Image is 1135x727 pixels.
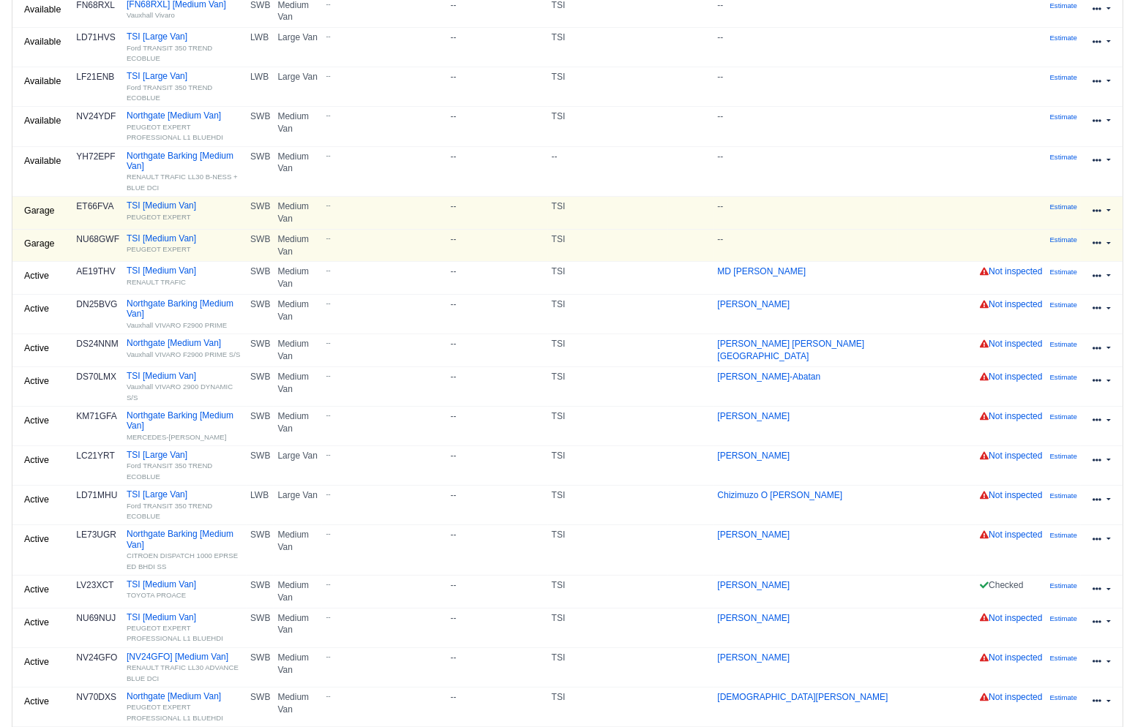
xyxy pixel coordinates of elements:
a: TSI [Medium Van]PEUGEOT EXPERT [127,200,243,222]
small: Estimate [1050,153,1077,161]
td: -- [446,687,547,726]
small: Estimate [1050,491,1077,500]
small: Estimate [1050,452,1077,460]
td: SWB [247,366,274,406]
td: TSI [548,334,597,367]
td: TSI [548,576,597,609]
strong: KM71GFA [76,411,116,421]
small: CITROEN DISPATCH 1000 EPRSE ED BHDI SS [127,551,238,570]
a: Estimate [1050,451,1077,461]
a: Garage [16,200,63,222]
td: -- [713,28,898,67]
small: PEUGEOT EXPERT [127,213,191,221]
td: Medium Van [274,366,322,406]
a: TSI [Medium Van]PEUGEOT EXPERT [127,233,243,255]
strong: AE19THV [76,266,115,276]
small: Vauxhall VIVARO F2900 PRIME [127,321,227,329]
td: TSI [548,107,597,146]
td: Medium Van [274,294,322,334]
a: Estimate [1050,266,1077,276]
strong: DS70LMX [76,372,116,382]
td: TSI [548,197,597,230]
small: -- [326,489,443,499]
td: Medium Van [274,197,322,230]
td: SWB [247,107,274,146]
strong: NV24GFO [76,652,117,663]
td: TSI [548,28,597,67]
a: Chizimuzo O [PERSON_NAME] [717,490,842,500]
a: Active [16,489,57,511]
a: Estimate [1050,613,1077,623]
td: LWB [247,486,274,525]
td: Large Van [274,67,322,107]
td: -- [446,146,547,197]
td: TSI [548,262,597,295]
td: -- [446,229,547,262]
a: Not inspected [980,411,1042,421]
td: SWB [247,146,274,197]
small: RENAULT TRAFIC [127,278,186,286]
a: Active [16,338,57,359]
td: LWB [247,28,274,67]
td: SWB [247,687,274,726]
td: Medium Van [274,334,322,367]
small: -- [326,31,443,41]
strong: NV24YDF [76,111,116,121]
td: SWB [247,406,274,445]
a: Active [16,612,57,633]
a: Northgate [Medium Van]PEUGEOT EXPERT PROFESSIONAL L1 BLUEHDI [127,110,243,142]
small: -- [326,298,443,308]
td: TSI [548,525,597,576]
a: MD [PERSON_NAME] [717,266,806,276]
small: -- [326,151,443,160]
td: -- [446,197,547,230]
td: SWB [247,197,274,230]
td: SWB [247,525,274,576]
a: Active [16,579,57,600]
small: MERCEDES-[PERSON_NAME] [127,433,226,441]
td: -- [446,576,547,609]
td: Large Van [274,446,322,486]
a: Garage [16,233,63,255]
small: -- [326,265,443,275]
td: -- [446,608,547,647]
td: Checked [976,576,1046,609]
a: Estimate [1050,411,1077,421]
td: -- [446,294,547,334]
a: Not inspected [980,490,1042,500]
small: Estimate [1050,236,1077,244]
td: Medium Van [274,146,322,197]
td: Medium Van [274,406,322,445]
a: Estimate [1050,32,1077,42]
a: Not inspected [980,613,1042,623]
a: Available [16,110,69,132]
small: Estimate [1050,614,1077,622]
small: Estimate [1050,73,1077,81]
small: Estimate [1050,1,1077,10]
small: Ford TRANSIT 350 TREND ECOBLUE [127,502,212,520]
a: TSI [Medium Van]RENAULT TRAFIC [127,265,243,287]
td: -- [446,262,547,295]
a: Available [16,71,69,92]
small: -- [326,233,443,243]
td: Large Van [274,28,322,67]
a: Not inspected [980,451,1042,461]
td: SWB [247,229,274,262]
a: Estimate [1050,201,1077,211]
a: Northgate Barking [Medium Van]Vauxhall VIVARO F2900 PRIME [127,298,243,330]
small: Vauxhall VIVARO 2900 DYNAMIC S/S [127,383,233,401]
small: Estimate [1050,113,1077,121]
small: Estimate [1050,203,1077,211]
small: -- [326,71,443,80]
a: Estimate [1050,339,1077,349]
td: -- [446,28,547,67]
td: TSI [548,67,597,107]
td: TSI [548,229,597,262]
td: -- [446,525,547,576]
strong: LE73UGR [76,530,116,540]
strong: LD71MHU [76,490,117,500]
strong: LC21YRT [76,451,114,461]
small: Ford TRANSIT 350 TREND ECOBLUE [127,462,212,480]
a: TSI [Large Van]Ford TRANSIT 350 TREND ECOBLUE [127,489,243,521]
a: Active [16,652,57,673]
